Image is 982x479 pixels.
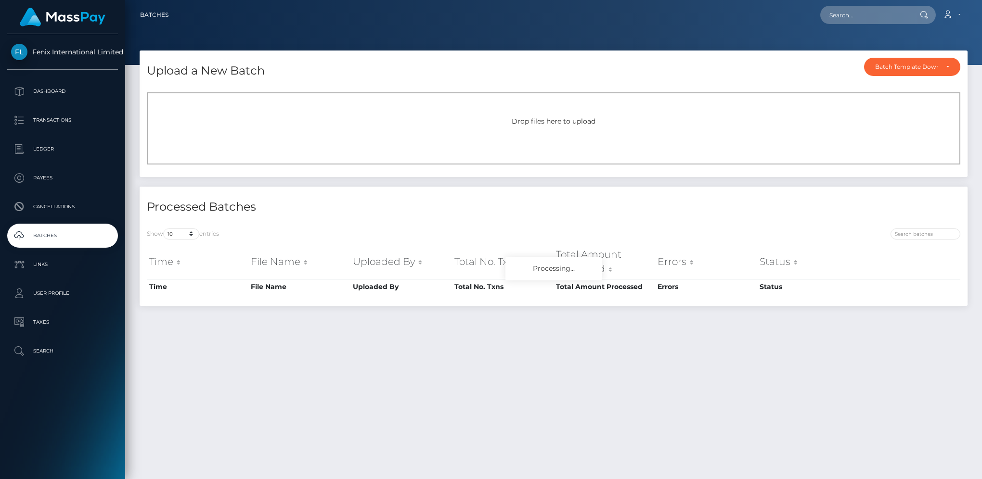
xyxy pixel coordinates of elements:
p: Taxes [11,315,114,329]
a: User Profile [7,281,118,305]
p: Payees [11,171,114,185]
select: Showentries [163,228,199,239]
th: File Name [248,279,350,294]
input: Search... [820,6,911,24]
a: Dashboard [7,79,118,103]
th: Total Amount Processed [554,279,655,294]
div: Batch Template Download [875,63,938,71]
span: Drop files here to upload [512,117,595,126]
th: Time [147,245,248,279]
p: Dashboard [11,84,114,99]
input: Search batches [891,228,960,239]
th: Errors [655,279,757,294]
p: Transactions [11,113,114,127]
a: Batches [7,224,118,248]
p: Cancellations [11,200,114,214]
p: Search [11,344,114,358]
th: Errors [655,245,757,279]
span: Fenix International Limited [7,48,118,56]
th: Uploaded By [350,245,452,279]
p: Links [11,257,114,272]
th: Uploaded By [350,279,452,294]
a: Search [7,339,118,363]
p: Ledger [11,142,114,156]
th: Total No. Txns [452,279,554,294]
h4: Processed Batches [147,199,546,215]
a: Links [7,252,118,277]
div: Processing... [505,257,602,280]
a: Ledger [7,137,118,161]
label: Show entries [147,228,219,239]
th: Total No. Txns [452,245,554,279]
a: Transactions [7,108,118,132]
h4: Upload a New Batch [147,63,265,79]
p: User Profile [11,286,114,301]
a: Batches [140,5,168,25]
th: Total Amount Processed [554,245,655,279]
th: Status [757,279,859,294]
a: Taxes [7,310,118,334]
th: File Name [248,245,350,279]
a: Payees [7,166,118,190]
img: MassPay Logo [20,8,105,26]
th: Status [757,245,859,279]
a: Cancellations [7,195,118,219]
button: Batch Template Download [864,58,960,76]
th: Time [147,279,248,294]
img: Fenix International Limited [11,44,27,60]
p: Batches [11,228,114,243]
